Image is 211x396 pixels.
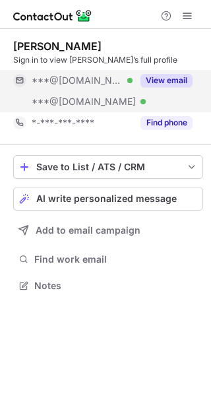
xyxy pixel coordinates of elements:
[36,225,140,236] span: Add to email campaign
[13,40,102,53] div: [PERSON_NAME]
[13,218,203,242] button: Add to email campaign
[34,280,198,292] span: Notes
[32,96,136,108] span: ***@[DOMAIN_NAME]
[13,187,203,211] button: AI write personalized message
[13,250,203,269] button: Find work email
[13,155,203,179] button: save-profile-one-click
[34,253,198,265] span: Find work email
[32,75,123,86] span: ***@[DOMAIN_NAME]
[13,54,203,66] div: Sign in to view [PERSON_NAME]’s full profile
[13,8,92,24] img: ContactOut v5.3.10
[36,193,177,204] span: AI write personalized message
[13,277,203,295] button: Notes
[36,162,180,172] div: Save to List / ATS / CRM
[140,116,193,129] button: Reveal Button
[140,74,193,87] button: Reveal Button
